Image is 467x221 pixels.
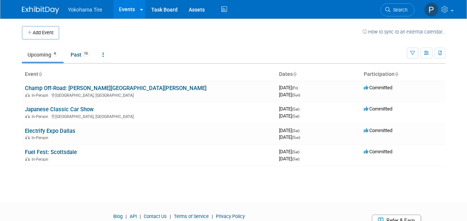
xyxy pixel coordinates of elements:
a: Sort by Event Name [38,71,42,77]
span: (Sat) [292,129,299,133]
span: In-Person [32,114,51,119]
span: [DATE] [279,134,300,140]
span: Committed [364,106,392,112]
span: (Sat) [292,157,299,161]
span: (Sat) [292,107,299,111]
th: Event [22,68,276,81]
a: Upcoming4 [22,48,64,62]
a: Blog [113,214,123,219]
span: Committed [364,149,392,154]
th: Participation [361,68,445,81]
div: [GEOGRAPHIC_DATA], [GEOGRAPHIC_DATA] [25,113,273,119]
span: In-Person [32,157,51,162]
span: (Sat) [292,114,299,118]
span: - [301,128,302,133]
span: - [299,85,300,90]
span: [DATE] [279,106,302,112]
a: Fuel Fest: Scottsdale [25,149,77,156]
a: API [130,214,137,219]
a: Sort by Start Date [293,71,296,77]
span: [DATE] [279,113,299,119]
span: 4 [52,51,58,57]
span: - [301,106,302,112]
img: ExhibitDay [22,6,59,14]
a: Contact Us [144,214,167,219]
button: Add Event [22,26,59,39]
a: Electrify Expo Dallas [25,128,75,134]
span: 19 [82,51,90,57]
span: (Sat) [292,150,299,154]
img: In-Person Event [25,135,30,139]
img: In-Person Event [25,114,30,118]
span: In-Person [32,135,51,140]
a: Champ Off-Road: [PERSON_NAME][GEOGRAPHIC_DATA][PERSON_NAME] [25,85,207,92]
a: Search [380,3,415,16]
span: - [301,149,302,154]
span: | [210,214,215,219]
span: [DATE] [279,85,300,90]
span: (Fri) [292,86,298,90]
span: Committed [364,85,392,90]
a: Sort by Participation Type [395,71,398,77]
a: Past19 [65,48,95,62]
img: In-Person Event [25,93,30,97]
span: [DATE] [279,92,300,97]
th: Dates [276,68,361,81]
span: In-Person [32,93,51,98]
span: Committed [364,128,392,133]
span: (Sun) [292,135,300,140]
span: [DATE] [279,128,302,133]
img: Paris Hull [424,3,438,17]
a: Privacy Policy [216,214,245,219]
span: | [124,214,129,219]
span: | [168,214,173,219]
a: Terms of Service [174,214,209,219]
span: Search [390,7,408,13]
a: Japanese Classic Car Show [25,106,94,113]
span: [DATE] [279,156,299,161]
span: [DATE] [279,149,302,154]
span: (Sun) [292,93,300,97]
div: [GEOGRAPHIC_DATA], [GEOGRAPHIC_DATA] [25,92,273,98]
span: | [138,214,143,219]
span: Yokohama Tire [68,7,103,13]
a: How to sync to an external calendar... [363,29,445,35]
img: In-Person Event [25,157,30,161]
